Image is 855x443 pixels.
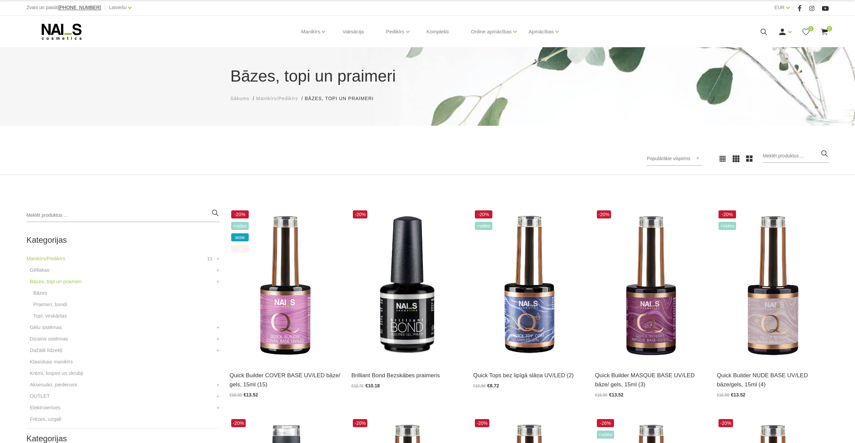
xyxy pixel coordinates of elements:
span: 11 [207,255,213,263]
img: Bezskābes saķeres kārta nagiem.Skābi nesaturošs līdzeklis, kas nodrošina lielisku dabīgā naga saķ... [351,209,463,362]
span: €10.18 [365,383,380,388]
a: + [216,381,219,389]
a: Aksesuāri, piederumi [30,381,77,389]
span: wow [231,233,249,241]
span: 0 [827,26,832,31]
a: Bāzes, topi un praimeri [30,277,81,286]
a: + [216,323,219,331]
span: -20% [475,210,492,218]
span: €13.52 [731,392,745,397]
span: 0 [808,26,814,31]
a: + [216,346,219,354]
span: Manikīrs/Pedikīrs [256,96,298,101]
a: Dizaina sistēmas [30,335,68,343]
a: Quick Builder NUDE BASE UV/LED bāze/gels, 15ml (4) [717,371,829,389]
a: + [216,404,219,412]
span: -20% [353,419,367,427]
a: Komplekti [421,16,454,48]
a: Praimeri, bondi [33,300,67,308]
span: +Video [475,222,492,230]
h2: Kategorijas [26,236,219,244]
a: Latviešu [109,3,126,11]
h2: Kategorijas [26,434,219,443]
span: €13.52 [609,392,623,397]
span: €8.72 [487,383,499,388]
span: -26% [597,419,614,427]
a: + [216,277,219,286]
img: Lieliskas noturības kamuflējošā bāze/gels, kas ir saudzīga pret dabīgo nagu un nebojā naga plātni... [717,209,829,362]
a: 0 [802,28,810,36]
span: -20% [231,419,246,427]
span: -20% [719,210,736,218]
span: Sākums [231,96,250,101]
span: +Video [597,431,614,439]
span: | [793,3,794,12]
a: + [216,255,219,263]
a: Manikīrs/Pedikīrs [256,95,298,102]
a: + [216,392,219,400]
img: Quick Masque base – viegli maskējoša bāze/gels. Šī bāze/gels ir unikāls produkts ar daudz izmanto... [595,209,707,362]
input: Meklēt produktus ... [763,149,829,163]
a: Pedikīrs [386,18,404,45]
a: + [216,266,219,274]
a: Quick Builder MASQUE BASE UV/LED bāze/ gels, 15ml (3) [595,371,707,389]
a: Quick Tops bez lipīgā slāņa UV/LED (2) [473,371,585,380]
a: + [216,335,219,343]
span: | [104,3,105,12]
h1: Bāzes, topi un praimeri [231,64,625,88]
a: Gēlu sistēmas [30,323,62,331]
a: Manikīrs [301,18,320,45]
a: Bāzes [33,289,47,297]
span: €13.52 [244,392,258,397]
a: Gēllakas [30,266,49,274]
span: €16.90 [595,393,608,397]
a: Klasiskais manikīrs [30,358,73,366]
span: +Video [719,222,736,230]
a: Elektroierīces [30,404,60,412]
a: Sākums [231,95,250,102]
span: -20% [475,419,489,427]
span: -20% [231,210,249,218]
a: OUTLET [30,392,50,400]
img: Virsējais pārklājums bez lipīgā slāņa.Nodrošina izcilu spīdumu manikīram līdz pat nākamajai profi... [473,209,585,362]
a: Online apmācības [471,18,512,45]
a: EUR [774,3,785,11]
input: Meklēt produktus ... [26,209,219,222]
a: Quick Builder COVER BASE UV/LED bāze/ gels, 15ml (15) [230,371,341,389]
span: €12.72 [351,384,364,388]
span: top [231,245,249,253]
a: Apmācības [528,18,554,45]
a: Manikīrs/Pedikīrs [26,255,65,263]
a: Krēmi, losjoni un skrubji [30,369,83,377]
a: 0 [820,28,829,36]
a: [PHONE_NUMBER] [58,5,101,10]
span: -20% [597,210,611,218]
a: Vaksācija [337,16,369,48]
span: +Video [231,222,249,230]
img: Šī brīža iemīlētākais produkts, kas nepieviļ nevienu meistaru.Perfektas noturības kamuflāžas bāze... [230,209,341,362]
a: Frēzes, uzgaļi [30,415,61,423]
span: -20% [353,210,367,218]
span: Populārākie vispirms [647,156,690,161]
a: Topi, virskārtas [33,312,67,320]
span: €10.90 [473,384,486,388]
span: €16.90 [230,393,242,397]
span: -20% [719,419,733,427]
span: €16.90 [717,393,729,397]
li: Bāzes, topi un praimeri [305,95,380,102]
a: Brilliant Bond Bezskābes praimeris [351,371,463,380]
div: Zvani un pasūti [26,3,101,12]
a: Dažādi līdzekļi [30,346,62,354]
